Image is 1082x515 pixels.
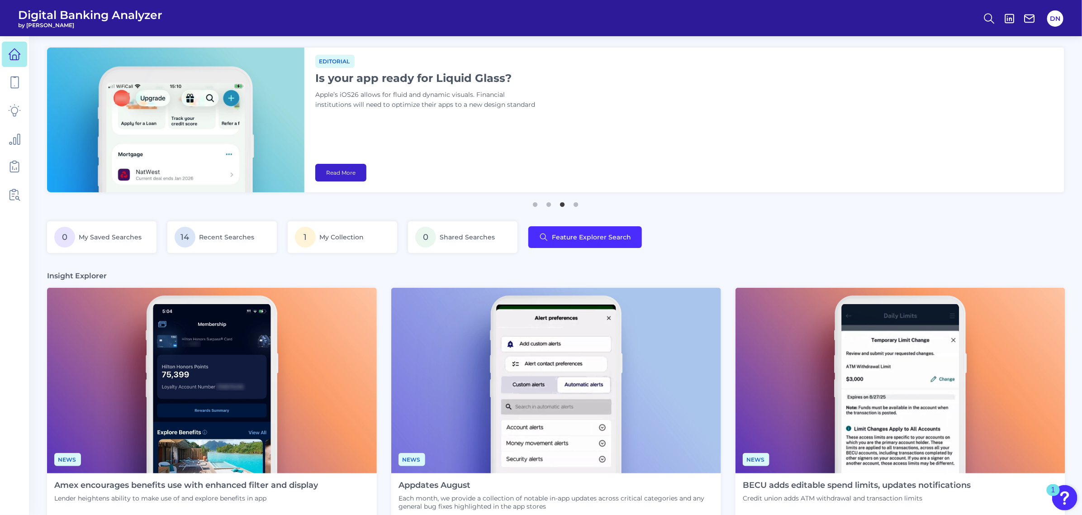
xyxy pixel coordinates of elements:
a: 0Shared Searches [408,221,517,253]
p: Lender heightens ability to make use of and explore benefits in app [54,494,318,502]
button: 4 [571,198,580,207]
a: News [54,455,81,463]
button: 3 [558,198,567,207]
h3: Insight Explorer [47,271,107,281]
a: 1My Collection [288,221,397,253]
span: 1 [295,227,316,248]
span: News [54,453,81,466]
a: 14Recent Searches [167,221,277,253]
img: News - Phone (2).png [736,288,1065,473]
a: Read More [315,164,366,181]
button: 1 [531,198,540,207]
div: 1 [1051,490,1055,502]
a: News [399,455,425,463]
h4: Appdates August [399,481,714,491]
span: News [743,453,769,466]
img: Appdates - Phone.png [391,288,721,473]
span: Recent Searches [199,233,254,241]
h4: Amex encourages benefits use with enhanced filter and display [54,481,318,491]
span: 0 [54,227,75,248]
span: 14 [175,227,195,248]
a: Editorial [315,57,355,65]
p: Credit union adds ATM withdrawal and transaction limits [743,494,971,502]
span: Editorial [315,55,355,68]
span: Feature Explorer Search [552,234,631,241]
span: 0 [415,227,436,248]
button: Open Resource Center, 1 new notification [1052,485,1077,510]
span: My Saved Searches [79,233,142,241]
span: My Collection [319,233,364,241]
img: News - Phone (4).png [47,288,377,473]
span: Shared Searches [440,233,495,241]
button: DN [1047,10,1063,27]
h1: Is your app ready for Liquid Glass? [315,72,541,85]
img: bannerImg [47,48,304,192]
span: Digital Banking Analyzer [18,8,162,22]
a: News [743,455,769,463]
span: News [399,453,425,466]
p: Apple’s iOS26 allows for fluid and dynamic visuals. Financial institutions will need to optimize ... [315,90,541,110]
p: Each month, we provide a collection of notable in-app updates across critical categories and any ... [399,494,714,510]
button: Feature Explorer Search [528,226,642,248]
span: by [PERSON_NAME] [18,22,162,29]
a: 0My Saved Searches [47,221,157,253]
h4: BECU adds editable spend limits, updates notifications [743,481,971,491]
button: 2 [544,198,553,207]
